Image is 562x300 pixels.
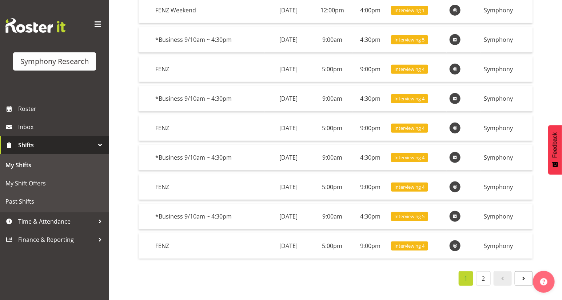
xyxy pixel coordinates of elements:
td: *Business 9/10am ~ 4:30pm [152,145,264,171]
td: 9:00pm [352,174,388,200]
span: Interviewing 4 [395,243,425,249]
td: [DATE] [265,56,312,82]
td: Symphony [481,56,533,82]
td: [DATE] [265,233,312,259]
td: 4:30pm [352,204,388,229]
span: Shifts [18,140,95,151]
td: [DATE] [265,27,312,53]
td: 9:00pm [352,115,388,141]
td: *Business 9/10am ~ 4:30pm [152,204,264,229]
button: Feedback - Show survey [548,125,562,175]
span: Interviewing 4 [395,66,425,73]
span: Interviewing 4 [395,125,425,132]
td: FENZ [152,233,264,259]
td: Symphony [481,27,533,53]
td: [DATE] [265,115,312,141]
td: 5:00pm [312,174,352,200]
td: Symphony [481,115,533,141]
span: Interviewing 4 [395,154,425,161]
td: 5:00pm [312,56,352,82]
div: Symphony Research [20,56,89,67]
span: Interviewing 4 [395,95,425,102]
td: 9:00pm [352,233,388,259]
span: Interviewing 1 [395,7,425,14]
span: Interviewing 5 [395,213,425,220]
td: Symphony [481,233,533,259]
a: My Shift Offers [2,174,107,192]
td: *Business 9/10am ~ 4:30pm [152,86,264,112]
span: My Shift Offers [5,178,104,189]
td: FENZ [152,115,264,141]
td: [DATE] [265,86,312,112]
a: 2 [476,271,491,286]
td: 9:00am [312,204,352,229]
img: help-xxl-2.png [540,278,547,285]
td: Symphony [481,174,533,200]
td: Symphony [481,145,533,171]
span: Interviewing 4 [395,184,425,191]
td: Symphony [481,204,533,229]
td: 9:00am [312,27,352,53]
td: [DATE] [265,174,312,200]
span: Feedback [552,132,558,158]
td: *Business 9/10am ~ 4:30pm [152,27,264,53]
span: Interviewing 5 [395,36,425,43]
td: FENZ [152,174,264,200]
td: Symphony [481,86,533,112]
span: Past Shifts [5,196,104,207]
a: My Shifts [2,156,107,174]
a: Past Shifts [2,192,107,211]
td: 9:00pm [352,56,388,82]
td: [DATE] [265,145,312,171]
td: 4:30pm [352,145,388,171]
td: 9:00am [312,145,352,171]
span: My Shifts [5,160,104,171]
td: [DATE] [265,204,312,229]
td: 4:30pm [352,86,388,112]
td: 9:00am [312,86,352,112]
td: 5:00pm [312,233,352,259]
img: Rosterit website logo [5,18,65,33]
td: 4:30pm [352,27,388,53]
span: Roster [18,103,105,114]
td: FENZ [152,56,264,82]
td: 5:00pm [312,115,352,141]
span: Inbox [18,121,105,132]
span: Finance & Reporting [18,234,95,245]
span: Time & Attendance [18,216,95,227]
